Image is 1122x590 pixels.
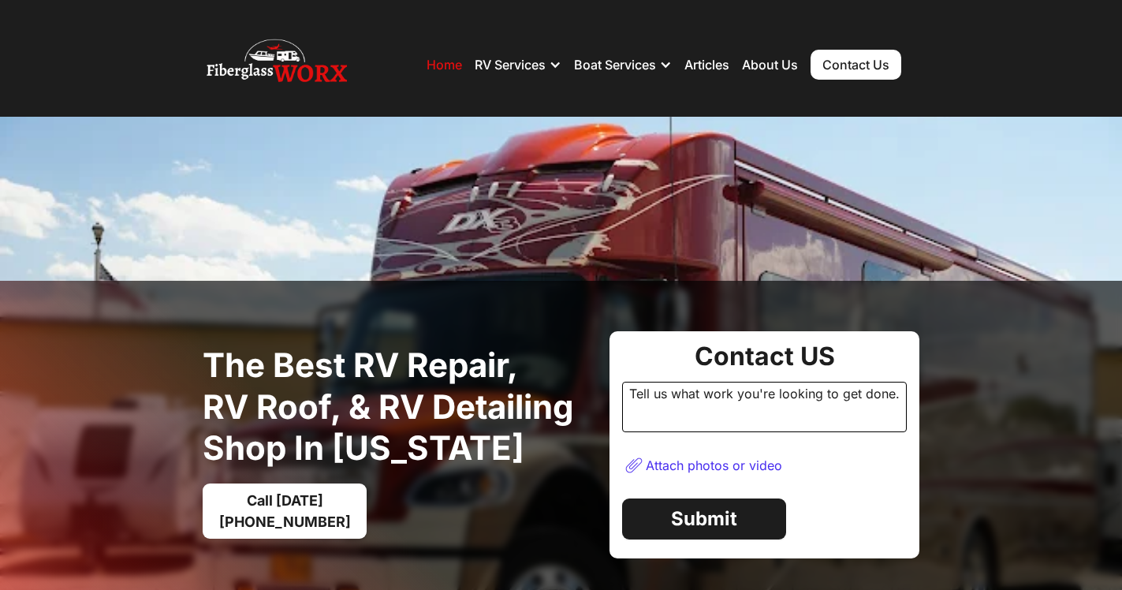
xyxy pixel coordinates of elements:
[574,57,656,73] div: Boat Services
[427,57,462,73] a: Home
[684,57,729,73] a: Articles
[742,57,798,73] a: About Us
[475,57,546,73] div: RV Services
[203,345,597,469] h1: The best RV Repair, RV Roof, & RV Detailing Shop in [US_STATE]
[622,344,907,369] div: Contact US
[622,499,786,540] a: Submit
[203,484,367,539] a: Call [DATE][PHONE_NUMBER]
[646,457,782,473] div: Attach photos or video
[811,50,901,80] a: Contact Us
[622,382,907,432] div: Tell us what work you're looking to get done.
